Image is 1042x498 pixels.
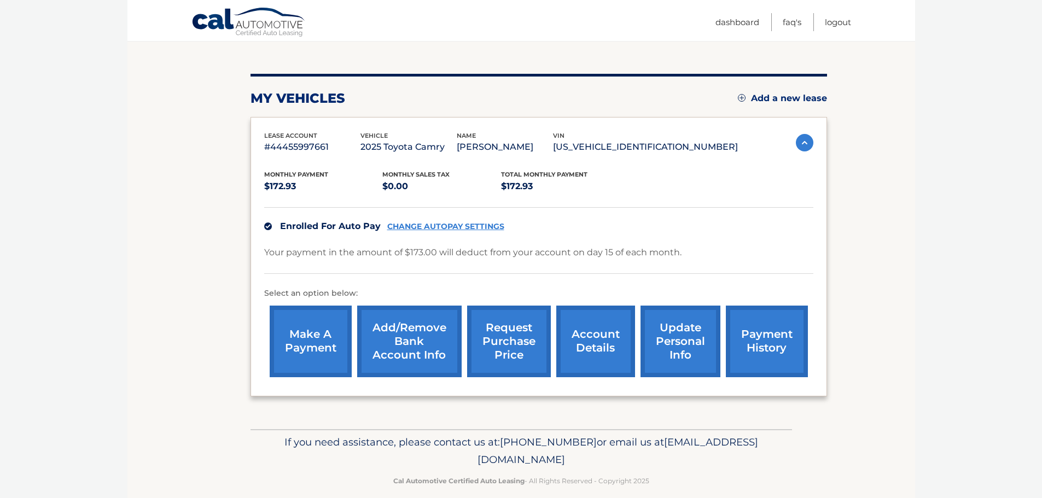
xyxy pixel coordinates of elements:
[382,171,450,178] span: Monthly sales Tax
[783,13,801,31] a: FAQ's
[264,132,317,139] span: lease account
[264,222,272,230] img: check.svg
[264,171,328,178] span: Monthly Payment
[726,306,808,377] a: payment history
[264,139,360,155] p: #44455997661
[264,245,682,260] p: Your payment in the amount of $173.00 will deduct from your account on day 15 of each month.
[715,13,759,31] a: Dashboard
[553,139,738,155] p: [US_VEHICLE_IDENTIFICATION_NUMBER]
[467,306,551,377] a: request purchase price
[457,139,553,155] p: [PERSON_NAME]
[357,306,462,377] a: Add/Remove bank account info
[553,132,564,139] span: vin
[641,306,720,377] a: update personal info
[251,90,345,107] h2: my vehicles
[501,179,620,194] p: $172.93
[457,132,476,139] span: name
[393,477,525,485] strong: Cal Automotive Certified Auto Leasing
[258,475,785,487] p: - All Rights Reserved - Copyright 2025
[738,94,746,102] img: add.svg
[501,171,587,178] span: Total Monthly Payment
[280,221,381,231] span: Enrolled For Auto Pay
[825,13,851,31] a: Logout
[556,306,635,377] a: account details
[382,179,501,194] p: $0.00
[738,93,827,104] a: Add a new lease
[500,436,597,448] span: [PHONE_NUMBER]
[270,306,352,377] a: make a payment
[387,222,504,231] a: CHANGE AUTOPAY SETTINGS
[264,287,813,300] p: Select an option below:
[264,179,383,194] p: $172.93
[796,134,813,151] img: accordion-active.svg
[360,132,388,139] span: vehicle
[360,139,457,155] p: 2025 Toyota Camry
[258,433,785,468] p: If you need assistance, please contact us at: or email us at
[191,7,306,39] a: Cal Automotive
